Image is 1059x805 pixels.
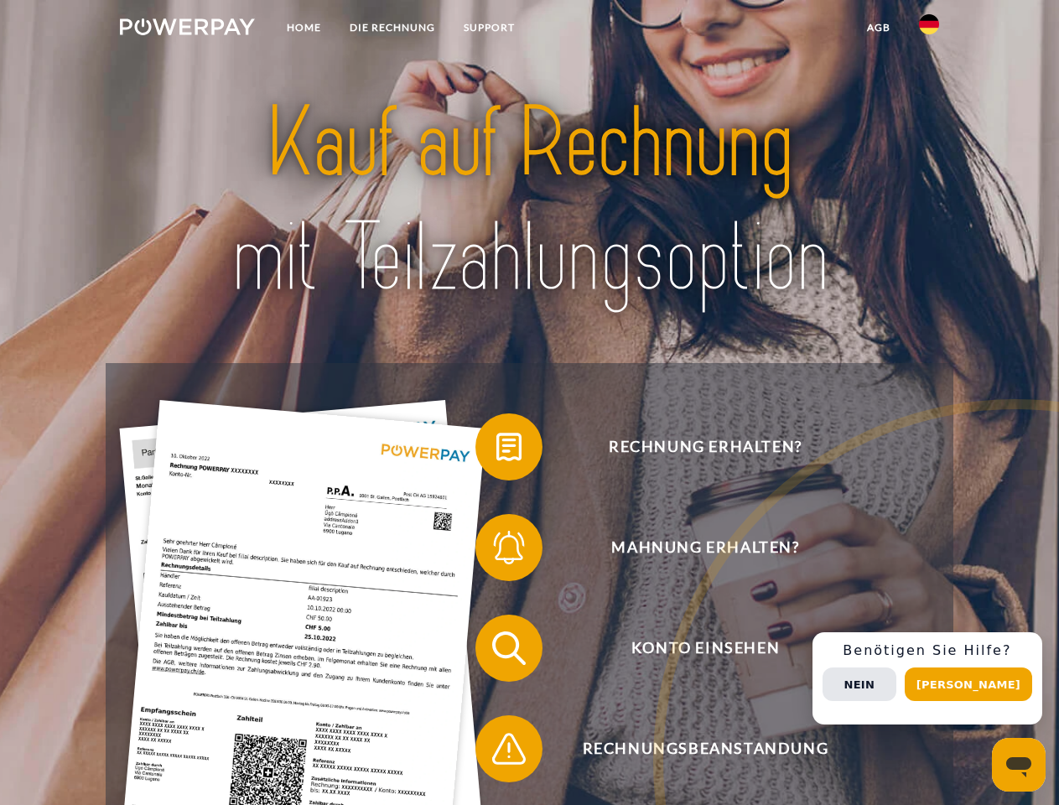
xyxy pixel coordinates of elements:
button: Nein [823,667,896,701]
img: de [919,14,939,34]
button: Rechnungsbeanstandung [475,715,911,782]
img: qb_bill.svg [488,426,530,468]
div: Schnellhilfe [812,632,1042,724]
img: qb_warning.svg [488,728,530,770]
a: DIE RECHNUNG [335,13,449,43]
span: Rechnung erhalten? [500,413,911,480]
h3: Benötigen Sie Hilfe? [823,642,1032,659]
button: Rechnung erhalten? [475,413,911,480]
button: Konto einsehen [475,615,911,682]
img: title-powerpay_de.svg [160,80,899,321]
img: logo-powerpay-white.svg [120,18,255,35]
iframe: Schaltfläche zum Öffnen des Messaging-Fensters [992,738,1046,792]
button: [PERSON_NAME] [905,667,1032,701]
span: Rechnungsbeanstandung [500,715,911,782]
a: SUPPORT [449,13,529,43]
span: Konto einsehen [500,615,911,682]
a: Home [273,13,335,43]
a: agb [853,13,905,43]
img: qb_bell.svg [488,527,530,569]
button: Mahnung erhalten? [475,514,911,581]
img: qb_search.svg [488,627,530,669]
span: Mahnung erhalten? [500,514,911,581]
